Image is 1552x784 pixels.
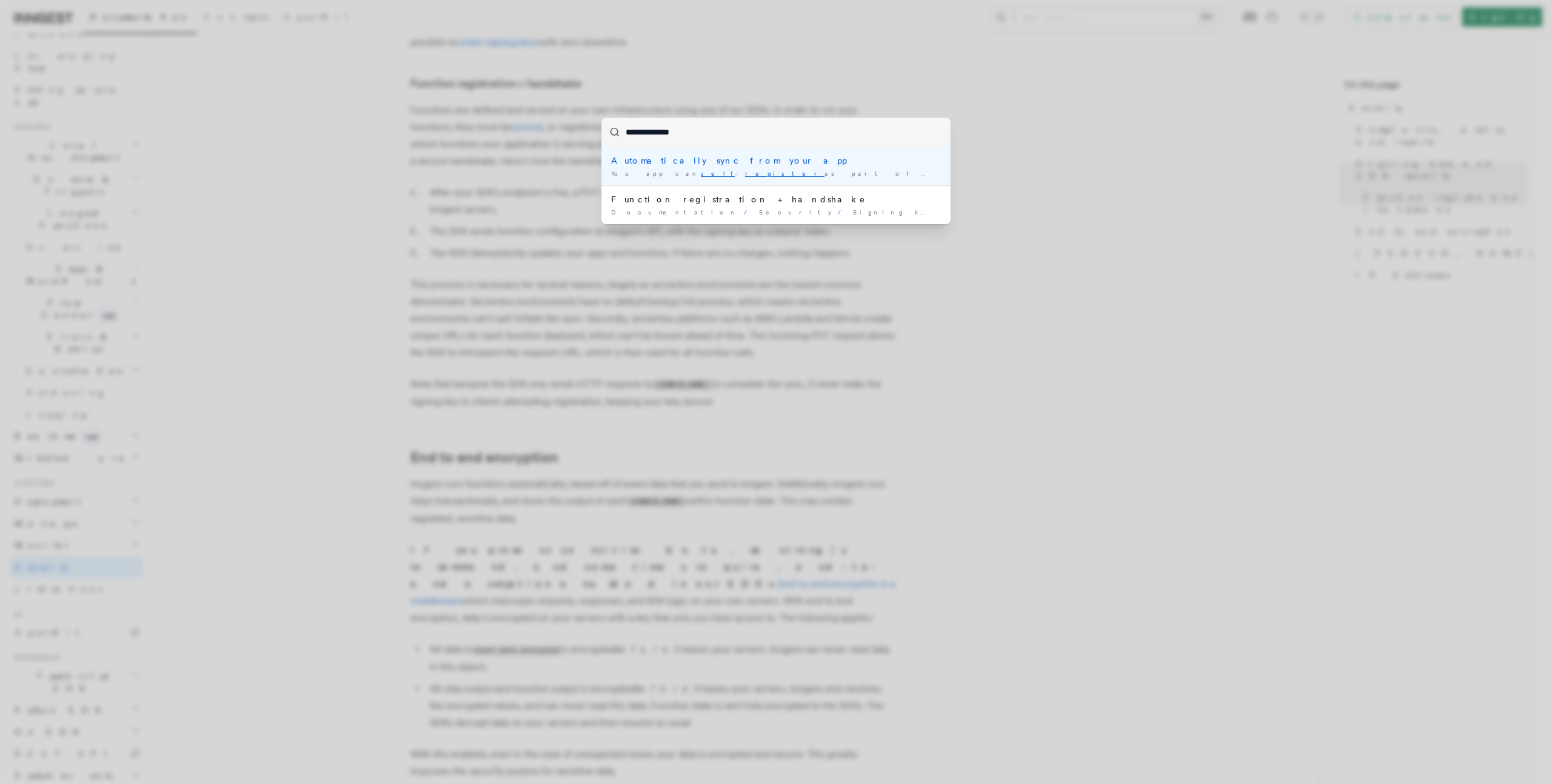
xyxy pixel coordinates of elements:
span: / [744,208,754,216]
span: Signing keys and SDK security [853,208,1114,216]
span: Documentation [611,208,739,216]
div: You app can - as part of its startup … [611,169,941,178]
div: Automatically sync from your app [611,154,941,167]
mark: self [701,170,735,177]
div: Function registration + handshake [611,193,941,205]
span: Security [759,208,833,216]
mark: register [745,170,824,177]
span: / [838,208,848,216]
